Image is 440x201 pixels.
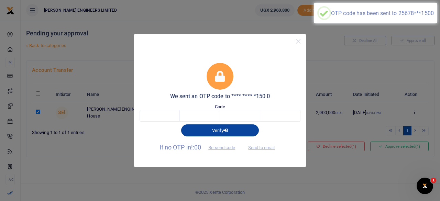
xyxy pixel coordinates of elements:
[159,144,241,151] span: If no OTP in
[431,178,436,183] span: 1
[215,103,225,110] label: Code
[417,178,433,194] iframe: Intercom live chat
[331,10,434,16] div: OTP code has been sent to 25678***1500
[191,144,201,151] span: !:00
[181,124,259,136] button: Verify
[293,36,303,46] button: Close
